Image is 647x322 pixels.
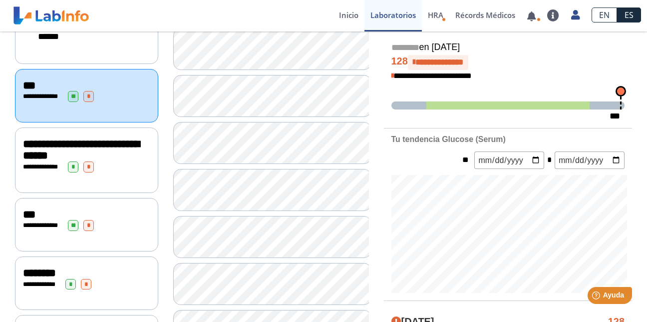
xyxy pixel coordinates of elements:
[592,7,617,22] a: EN
[391,135,506,143] b: Tu tendencia Glucose (Serum)
[558,283,636,311] iframe: Help widget launcher
[391,55,625,70] h4: 128
[474,151,544,169] input: mm/dd/yyyy
[617,7,641,22] a: ES
[555,151,625,169] input: mm/dd/yyyy
[428,10,443,20] span: HRA
[391,42,625,53] h5: en [DATE]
